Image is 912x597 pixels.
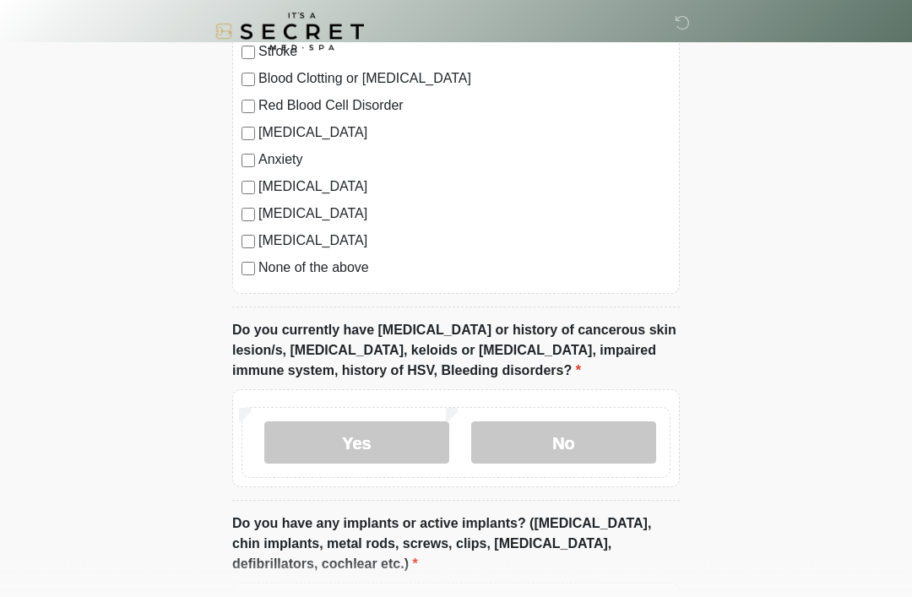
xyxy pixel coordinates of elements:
input: Blood Clotting or [MEDICAL_DATA] [242,73,255,87]
img: It's A Secret Med Spa Logo [215,13,364,51]
input: Anxiety [242,155,255,168]
input: Red Blood Cell Disorder [242,100,255,114]
label: Anxiety [258,150,670,171]
label: [MEDICAL_DATA] [258,177,670,198]
label: [MEDICAL_DATA] [258,204,670,225]
input: [MEDICAL_DATA] [242,209,255,222]
input: [MEDICAL_DATA] [242,128,255,141]
label: Yes [264,422,449,464]
label: [MEDICAL_DATA] [258,231,670,252]
input: [MEDICAL_DATA] [242,236,255,249]
input: None of the above [242,263,255,276]
label: Do you have any implants or active implants? ([MEDICAL_DATA], chin implants, metal rods, screws, ... [232,514,680,575]
label: [MEDICAL_DATA] [258,123,670,144]
input: [MEDICAL_DATA] [242,182,255,195]
label: Do you currently have [MEDICAL_DATA] or history of cancerous skin lesion/s, [MEDICAL_DATA], keloi... [232,321,680,382]
label: Blood Clotting or [MEDICAL_DATA] [258,69,670,90]
label: Red Blood Cell Disorder [258,96,670,117]
label: No [471,422,656,464]
label: None of the above [258,258,670,279]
